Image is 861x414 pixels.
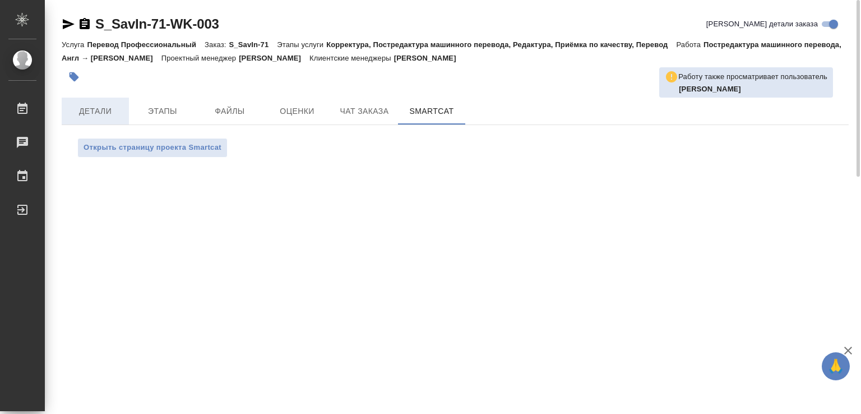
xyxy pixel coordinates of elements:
button: 🙏 [822,352,850,380]
b: [PERSON_NAME] [679,85,741,93]
p: Работу также просматривает пользователь [678,71,827,82]
p: Перевод Профессиональный [87,40,205,49]
button: Добавить тэг [62,65,86,89]
span: Этапы [136,104,189,118]
span: SmartCat [405,104,459,118]
p: [PERSON_NAME] [394,54,465,62]
p: Работа [676,40,703,49]
a: S_SavIn-71-WK-003 [95,16,219,31]
p: [PERSON_NAME] [239,54,309,62]
span: 🙏 [826,355,845,378]
span: Файлы [203,104,257,118]
button: Скопировать ссылку [78,17,91,31]
p: Корректура, Постредактура машинного перевода, Редактура, Приёмка по качеству, Перевод [326,40,676,49]
p: Заказ: [205,40,229,49]
button: Скопировать ссылку для ЯМессенджера [62,17,75,31]
span: Оценки [270,104,324,118]
span: [PERSON_NAME] детали заказа [706,19,818,30]
span: Чат заказа [337,104,391,118]
span: Открыть страницу проекта Smartcat [84,141,221,154]
span: Детали [68,104,122,118]
button: Открыть страницу проекта Smartcat [77,138,228,158]
p: Майоров Антон [679,84,827,95]
p: Проектный менеджер [161,54,239,62]
p: S_SavIn-71 [229,40,277,49]
p: Услуга [62,40,87,49]
p: Клиентские менеджеры [309,54,394,62]
p: Этапы услуги [277,40,326,49]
